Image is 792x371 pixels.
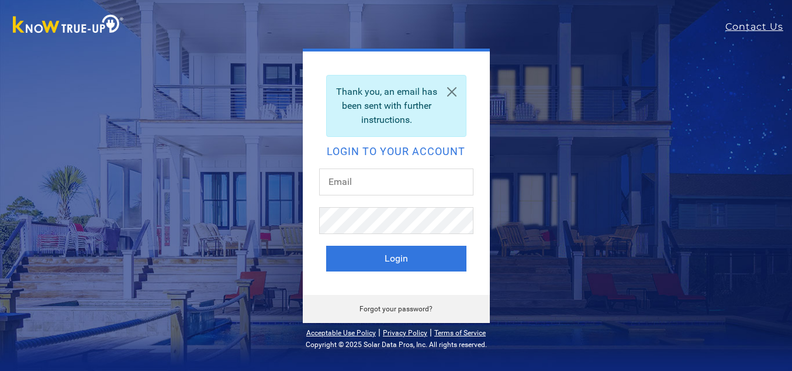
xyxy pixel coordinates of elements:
a: Acceptable Use Policy [306,329,376,337]
span: | [378,327,381,338]
a: Forgot your password? [359,305,433,313]
a: Close [438,75,466,108]
a: Terms of Service [434,329,486,337]
button: Login [326,246,466,272]
input: Email [319,169,473,195]
a: Contact Us [725,20,792,34]
div: Thank you, an email has been sent with further instructions. [326,75,466,137]
img: Know True-Up [7,12,130,39]
a: Privacy Policy [383,329,427,337]
span: | [430,327,432,338]
h2: Login to your account [326,146,466,157]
